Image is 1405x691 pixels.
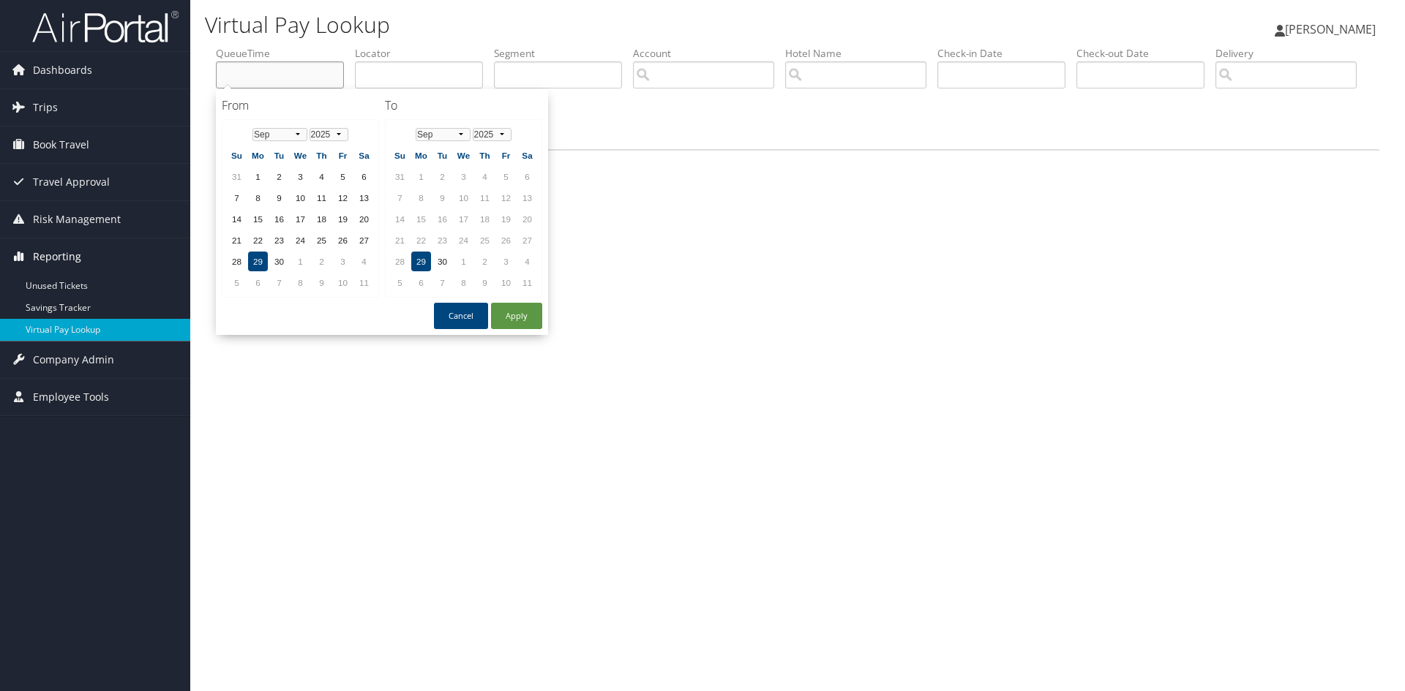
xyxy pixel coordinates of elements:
[454,146,473,165] th: We
[333,146,353,165] th: Fr
[475,188,495,208] td: 11
[496,252,516,271] td: 3
[269,146,289,165] th: Tu
[475,209,495,229] td: 18
[333,273,353,292] td: 10
[333,188,353,208] td: 12
[33,89,58,126] span: Trips
[496,273,516,292] td: 10
[1076,46,1215,61] label: Check-out Date
[291,167,310,186] td: 3
[227,146,247,165] th: Su
[291,230,310,250] td: 24
[491,303,542,329] button: Apply
[33,341,114,378] span: Company Admin
[291,273,310,292] td: 8
[496,188,516,208] td: 12
[937,46,1076,61] label: Check-in Date
[312,273,331,292] td: 9
[1275,7,1390,51] a: [PERSON_NAME]
[432,252,452,271] td: 30
[475,167,495,186] td: 4
[312,252,331,271] td: 2
[1215,46,1368,61] label: Delivery
[222,97,379,113] h4: From
[291,209,310,229] td: 17
[390,252,410,271] td: 28
[312,230,331,250] td: 25
[227,252,247,271] td: 28
[390,230,410,250] td: 21
[227,230,247,250] td: 21
[785,46,937,61] label: Hotel Name
[354,273,374,292] td: 11
[496,230,516,250] td: 26
[248,209,268,229] td: 15
[517,230,537,250] td: 27
[385,97,542,113] h4: To
[354,230,374,250] td: 27
[494,46,633,61] label: Segment
[355,46,494,61] label: Locator
[432,209,452,229] td: 16
[312,146,331,165] th: Th
[354,252,374,271] td: 4
[517,167,537,186] td: 6
[291,146,310,165] th: We
[354,167,374,186] td: 6
[227,273,247,292] td: 5
[312,167,331,186] td: 4
[291,188,310,208] td: 10
[496,146,516,165] th: Fr
[227,188,247,208] td: 7
[390,209,410,229] td: 14
[333,209,353,229] td: 19
[411,230,431,250] td: 22
[269,209,289,229] td: 16
[454,209,473,229] td: 17
[475,273,495,292] td: 9
[248,273,268,292] td: 6
[354,209,374,229] td: 20
[517,146,537,165] th: Sa
[333,252,353,271] td: 3
[517,188,537,208] td: 13
[390,188,410,208] td: 7
[454,188,473,208] td: 10
[454,167,473,186] td: 3
[633,46,785,61] label: Account
[432,273,452,292] td: 7
[269,273,289,292] td: 7
[227,209,247,229] td: 14
[33,379,109,415] span: Employee Tools
[432,146,452,165] th: Tu
[312,209,331,229] td: 18
[475,146,495,165] th: Th
[33,52,92,88] span: Dashboards
[32,10,179,44] img: airportal-logo.png
[248,252,268,271] td: 29
[454,230,473,250] td: 24
[496,209,516,229] td: 19
[517,252,537,271] td: 4
[216,46,355,61] label: QueueTime
[517,273,537,292] td: 11
[33,238,81,275] span: Reporting
[496,167,516,186] td: 5
[454,273,473,292] td: 8
[248,167,268,186] td: 1
[205,10,995,40] h1: Virtual Pay Lookup
[248,230,268,250] td: 22
[432,230,452,250] td: 23
[354,146,374,165] th: Sa
[475,230,495,250] td: 25
[432,167,452,186] td: 2
[33,164,110,200] span: Travel Approval
[333,230,353,250] td: 26
[248,146,268,165] th: Mo
[432,188,452,208] td: 9
[390,146,410,165] th: Su
[411,252,431,271] td: 29
[517,209,537,229] td: 20
[1285,21,1376,37] span: [PERSON_NAME]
